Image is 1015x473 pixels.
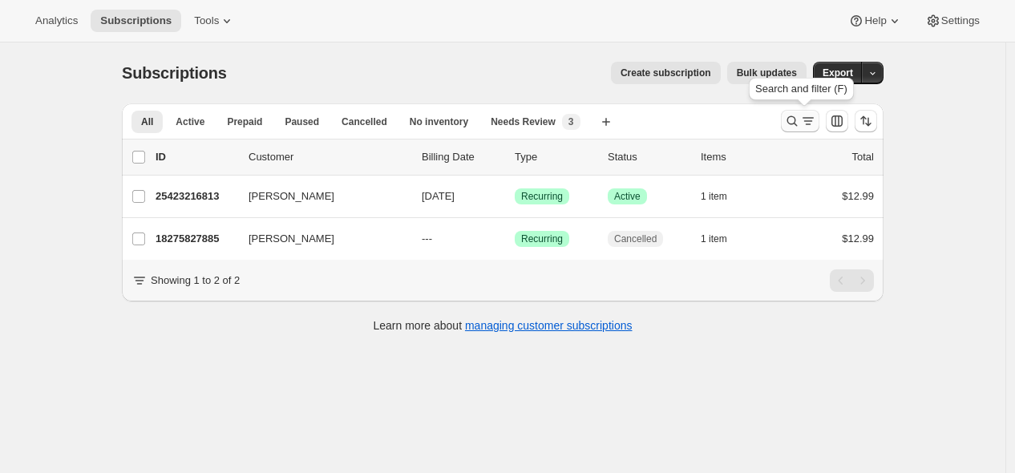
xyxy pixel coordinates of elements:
[521,232,563,245] span: Recurring
[249,188,334,204] span: [PERSON_NAME]
[737,67,797,79] span: Bulk updates
[151,273,240,289] p: Showing 1 to 2 of 2
[864,14,886,27] span: Help
[26,10,87,32] button: Analytics
[35,14,78,27] span: Analytics
[701,185,745,208] button: 1 item
[813,62,863,84] button: Export
[422,232,432,245] span: ---
[100,14,172,27] span: Subscriptions
[156,228,874,250] div: 18275827885[PERSON_NAME]---SuccessRecurringCancelled1 item$12.99
[156,231,236,247] p: 18275827885
[342,115,387,128] span: Cancelled
[515,149,595,165] div: Type
[184,10,245,32] button: Tools
[141,115,153,128] span: All
[701,228,745,250] button: 1 item
[568,115,574,128] span: 3
[491,115,556,128] span: Needs Review
[422,190,455,202] span: [DATE]
[611,62,721,84] button: Create subscription
[176,115,204,128] span: Active
[422,149,502,165] p: Billing Date
[852,149,874,165] p: Total
[239,184,399,209] button: [PERSON_NAME]
[614,232,657,245] span: Cancelled
[593,111,619,133] button: Create new view
[842,190,874,202] span: $12.99
[823,67,853,79] span: Export
[249,231,334,247] span: [PERSON_NAME]
[521,190,563,203] span: Recurring
[916,10,989,32] button: Settings
[374,317,633,334] p: Learn more about
[701,190,727,203] span: 1 item
[701,149,781,165] div: Items
[91,10,181,32] button: Subscriptions
[839,10,912,32] button: Help
[826,110,848,132] button: Customize table column order and visibility
[249,149,409,165] p: Customer
[621,67,711,79] span: Create subscription
[608,149,688,165] p: Status
[239,226,399,252] button: [PERSON_NAME]
[701,232,727,245] span: 1 item
[410,115,468,128] span: No inventory
[941,14,980,27] span: Settings
[855,110,877,132] button: Sort the results
[285,115,319,128] span: Paused
[727,62,807,84] button: Bulk updates
[156,149,874,165] div: IDCustomerBilling DateTypeStatusItemsTotal
[842,232,874,245] span: $12.99
[194,14,219,27] span: Tools
[122,64,227,82] span: Subscriptions
[781,110,819,132] button: Search and filter results
[830,269,874,292] nav: Pagination
[614,190,641,203] span: Active
[156,149,236,165] p: ID
[156,188,236,204] p: 25423216813
[465,319,633,332] a: managing customer subscriptions
[227,115,262,128] span: Prepaid
[156,185,874,208] div: 25423216813[PERSON_NAME][DATE]SuccessRecurringSuccessActive1 item$12.99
